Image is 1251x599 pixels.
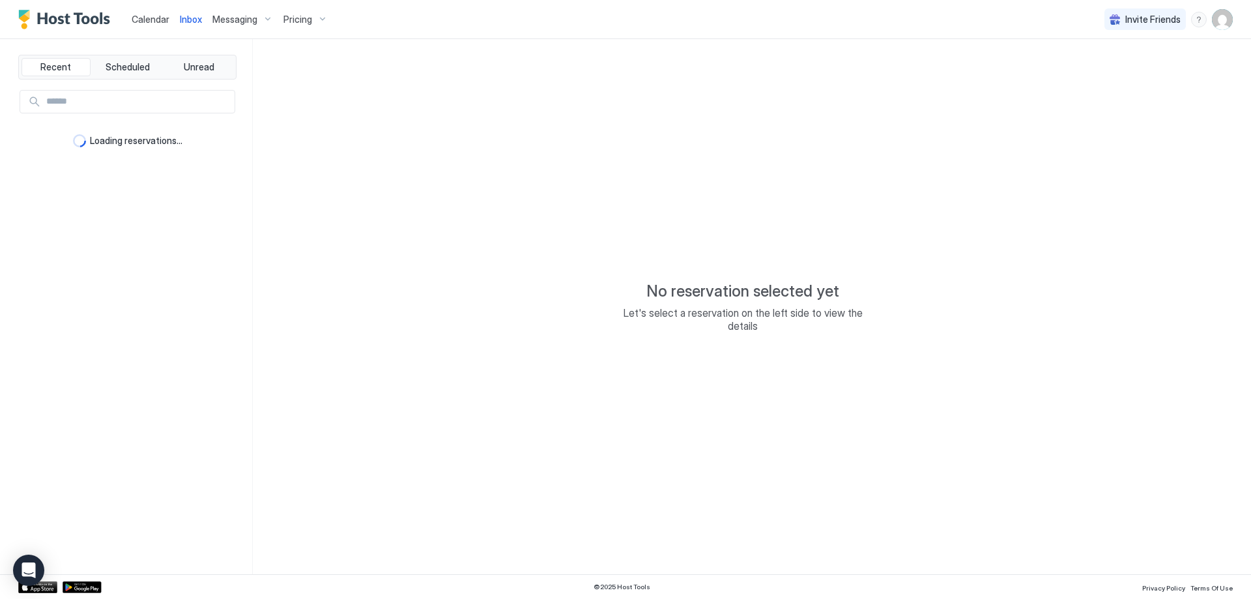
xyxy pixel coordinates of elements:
[283,14,312,25] span: Pricing
[180,12,202,26] a: Inbox
[132,14,169,25] span: Calendar
[1142,584,1185,592] span: Privacy Policy
[1212,9,1233,30] div: User profile
[180,14,202,25] span: Inbox
[18,55,237,80] div: tab-group
[594,583,650,591] span: © 2025 Host Tools
[1125,14,1181,25] span: Invite Friends
[1142,580,1185,594] a: Privacy Policy
[132,12,169,26] a: Calendar
[106,61,150,73] span: Scheduled
[63,581,102,593] a: Google Play Store
[184,61,214,73] span: Unread
[612,306,873,332] span: Let's select a reservation on the left side to view the details
[41,91,235,113] input: Input Field
[1190,584,1233,592] span: Terms Of Use
[13,555,44,586] div: Open Intercom Messenger
[22,58,91,76] button: Recent
[1191,12,1207,27] div: menu
[1190,580,1233,594] a: Terms Of Use
[93,58,162,76] button: Scheduled
[18,581,57,593] a: App Store
[40,61,71,73] span: Recent
[212,14,257,25] span: Messaging
[90,135,182,147] span: Loading reservations...
[73,134,86,147] div: loading
[646,282,839,301] span: No reservation selected yet
[164,58,233,76] button: Unread
[18,10,116,29] a: Host Tools Logo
